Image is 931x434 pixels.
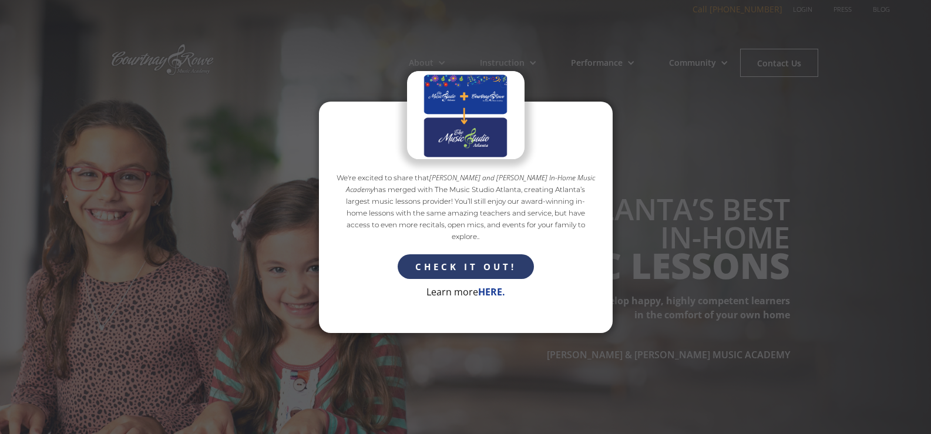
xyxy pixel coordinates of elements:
em: [PERSON_NAME] and [PERSON_NAME] In-Home Music Academy [346,173,595,194]
a: HERE. [478,285,505,298]
a: CHECK IT OUT! [398,254,534,279]
p: We're excited to share that has merged with The Music Studio Atlanta, creating Atlanta’s largest ... [337,172,595,243]
p: Learn more [426,285,505,299]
